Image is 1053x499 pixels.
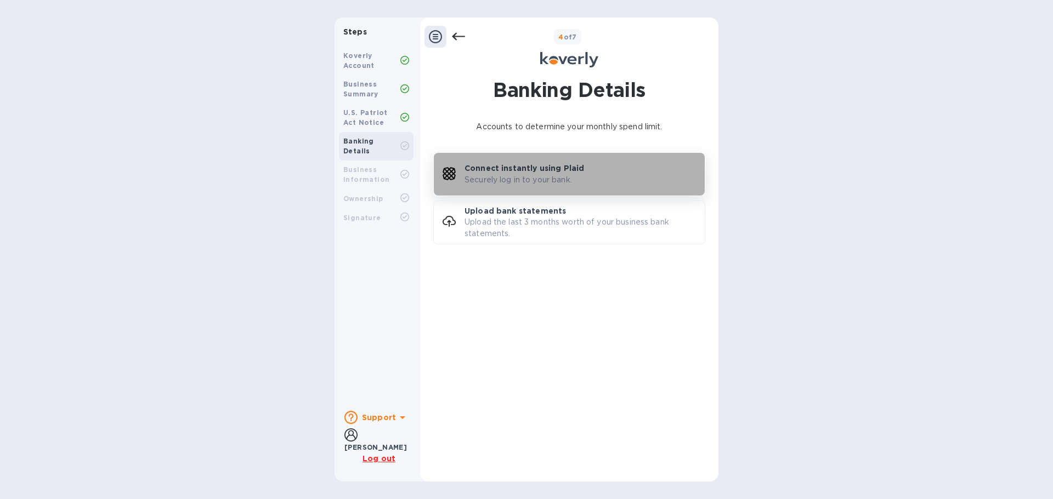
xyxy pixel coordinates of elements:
p: Connect instantly using Plaid [465,163,584,174]
b: of 7 [558,33,577,41]
button: Upload bank statementsUpload the last 3 months worth of your business bank statements. [433,200,705,244]
img: plaid_logo.16242308c5f8cf32a3375a5339ed4687.svg [443,167,456,180]
p: Securely log in to your bank. [465,174,572,186]
b: Support [362,413,396,422]
u: Log out [363,454,395,463]
p: Accounts to determine your monthly spend limit. [438,121,701,133]
b: Business Information [343,165,389,183]
p: Upload bank statements [465,205,566,216]
b: [PERSON_NAME] [344,443,407,451]
b: Banking Details [343,137,374,155]
img: upload_new.855ed31ffd3710d990c3512541fac9e6.svg [443,215,456,228]
b: Signature [343,214,381,222]
p: Upload the last 3 months worth of your business bank statements. [465,216,705,239]
button: Connect instantly using PlaidSecurely log in to your bank. [433,152,705,196]
b: Ownership [343,194,383,203]
span: 4 [558,33,563,41]
b: Koverly Account [343,51,375,70]
b: Business Summary [343,80,378,98]
h1: Banking Details [493,76,646,104]
b: Steps [343,27,367,36]
b: U.S. Patriot Act Notice [343,108,388,127]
